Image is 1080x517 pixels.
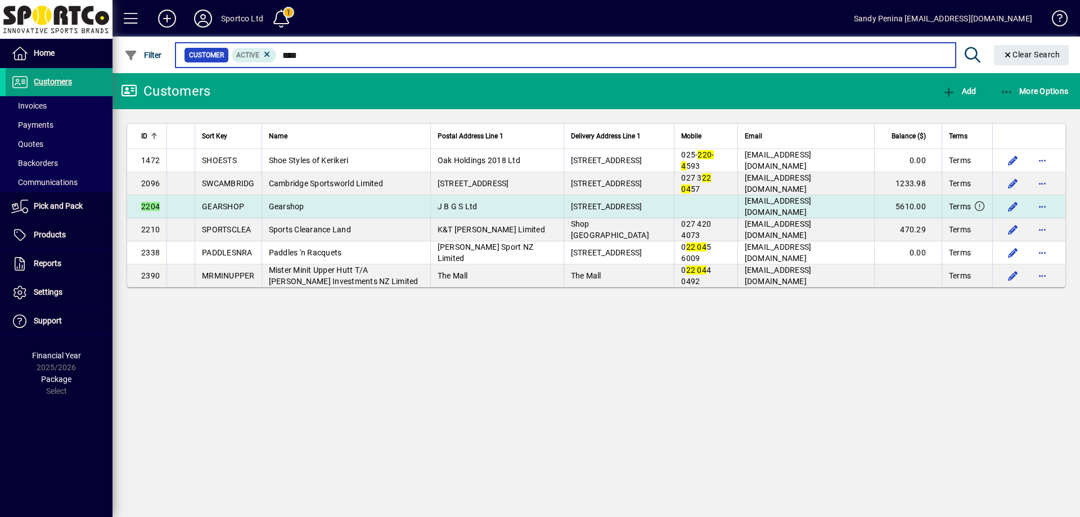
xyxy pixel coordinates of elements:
[949,130,967,142] span: Terms
[149,8,185,29] button: Add
[686,242,706,251] em: 22 04
[141,179,160,188] span: 2096
[269,266,418,286] span: Mister Minit Upper Hutt T/A [PERSON_NAME] Investments NZ Limited
[438,156,520,165] span: Oak Holdings 2018 Ltd
[269,130,287,142] span: Name
[11,101,47,110] span: Invoices
[874,172,942,195] td: 1233.98
[202,130,227,142] span: Sort Key
[1033,221,1051,239] button: More options
[6,115,112,134] a: Payments
[881,130,936,142] div: Balance ($)
[949,247,971,258] span: Terms
[6,278,112,307] a: Settings
[269,179,383,188] span: Cambridge Sportsworld Limited
[6,96,112,115] a: Invoices
[1033,151,1051,169] button: More options
[141,156,160,165] span: 1472
[34,201,83,210] span: Pick and Pack
[6,39,112,68] a: Home
[1033,267,1051,285] button: More options
[438,271,468,280] span: The Mall
[1004,221,1022,239] button: Edit
[939,81,979,101] button: Add
[6,307,112,335] a: Support
[1003,50,1060,59] span: Clear Search
[681,266,711,286] span: 0 4 0492
[571,248,642,257] span: [STREET_ADDRESS]
[34,230,66,239] span: Products
[141,225,160,234] span: 2210
[681,219,711,240] span: 027 420 4073
[236,51,259,59] span: Active
[438,225,545,234] span: K&T [PERSON_NAME] Limited
[202,202,244,211] span: GEARSHOP
[571,271,601,280] span: The Mall
[1043,2,1066,39] a: Knowledge Base
[949,201,971,212] span: Terms
[745,219,812,240] span: [EMAIL_ADDRESS][DOMAIN_NAME]
[571,202,642,211] span: [STREET_ADDRESS]
[32,351,81,360] span: Financial Year
[745,130,867,142] div: Email
[202,225,251,234] span: SPORTSCLEA
[202,248,253,257] span: PADDLESNRA
[221,10,263,28] div: Sportco Ltd
[1033,244,1051,262] button: More options
[438,242,534,263] span: [PERSON_NAME] Sport NZ Limited
[34,48,55,57] span: Home
[681,130,701,142] span: Mobile
[202,271,255,280] span: MRMINUPPER
[269,156,349,165] span: Shoe Styles of Kerikeri
[185,8,221,29] button: Profile
[892,130,926,142] span: Balance ($)
[949,178,971,189] span: Terms
[874,149,942,172] td: 0.00
[269,248,342,257] span: Paddles 'n Racquets
[745,242,812,263] span: [EMAIL_ADDRESS][DOMAIN_NAME]
[438,202,478,211] span: J B G S Ltd
[6,154,112,173] a: Backorders
[1004,151,1022,169] button: Edit
[1033,197,1051,215] button: More options
[1033,174,1051,192] button: More options
[11,140,43,149] span: Quotes
[681,242,711,263] span: 0 5 6009
[1004,267,1022,285] button: Edit
[745,173,812,194] span: [EMAIL_ADDRESS][DOMAIN_NAME]
[745,150,812,170] span: [EMAIL_ADDRESS][DOMAIN_NAME]
[41,375,71,384] span: Package
[34,316,62,325] span: Support
[745,196,812,217] span: [EMAIL_ADDRESS][DOMAIN_NAME]
[202,156,237,165] span: SHOESTS
[854,10,1032,28] div: Sandy Penina [EMAIL_ADDRESS][DOMAIN_NAME]
[681,130,730,142] div: Mobile
[141,130,147,142] span: ID
[6,192,112,221] a: Pick and Pack
[34,287,62,296] span: Settings
[121,82,210,100] div: Customers
[438,179,509,188] span: [STREET_ADDRESS]
[942,87,976,96] span: Add
[1004,174,1022,192] button: Edit
[681,150,714,170] em: 220-4
[1004,197,1022,215] button: Edit
[202,179,255,188] span: SWCAMBRIDG
[997,81,1072,101] button: More Options
[269,202,304,211] span: Gearshop
[874,195,942,218] td: 5610.00
[141,271,160,280] span: 2390
[11,159,58,168] span: Backorders
[6,173,112,192] a: Communications
[11,120,53,129] span: Payments
[571,130,641,142] span: Delivery Address Line 1
[269,130,424,142] div: Name
[6,134,112,154] a: Quotes
[232,48,277,62] mat-chip: Activation Status: Active
[1000,87,1069,96] span: More Options
[949,270,971,281] span: Terms
[6,250,112,278] a: Reports
[571,156,642,165] span: [STREET_ADDRESS]
[11,178,78,187] span: Communications
[6,221,112,249] a: Products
